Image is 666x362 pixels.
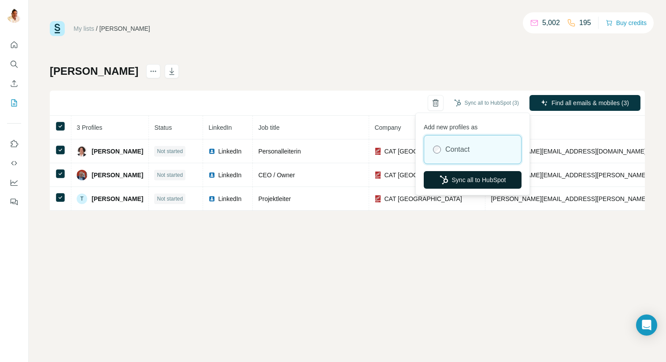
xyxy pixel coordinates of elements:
span: LinkedIn [218,147,241,156]
button: actions [146,64,160,78]
span: Not started [157,195,183,203]
span: Not started [157,171,183,179]
span: CEO / Owner [258,172,295,179]
img: Avatar [77,146,87,157]
img: company-logo [374,148,381,155]
div: [PERSON_NAME] [100,24,150,33]
button: Feedback [7,194,21,210]
li: / [96,24,98,33]
span: CAT [GEOGRAPHIC_DATA] [384,147,462,156]
button: Sync all to HubSpot (3) [448,96,525,110]
img: Surfe Logo [50,21,65,36]
button: Use Surfe on LinkedIn [7,136,21,152]
button: Quick start [7,37,21,53]
span: LinkedIn [218,171,241,179]
span: CAT [GEOGRAPHIC_DATA] [384,194,462,203]
button: Enrich CSV [7,76,21,91]
img: LinkedIn logo [208,172,215,179]
img: company-logo [374,195,381,202]
span: 3 Profiles [77,124,102,131]
img: Avatar [7,9,21,23]
label: Contact [445,144,470,155]
button: Find all emails & mobiles (3) [529,95,640,111]
span: Status [154,124,172,131]
span: Company [374,124,401,131]
img: LinkedIn logo [208,148,215,155]
button: Use Surfe API [7,155,21,171]
button: Buy credits [606,17,647,29]
img: Avatar [77,170,87,180]
span: [PERSON_NAME] [92,171,143,179]
span: LinkedIn [218,194,241,203]
div: T [77,194,87,204]
span: Not started [157,147,183,155]
span: Find all emails & mobiles (3) [551,99,629,107]
div: Open Intercom Messenger [636,314,657,336]
button: Dashboard [7,175,21,190]
img: company-logo [374,172,381,179]
span: [PERSON_NAME][EMAIL_ADDRESS][DOMAIN_NAME] [491,148,646,155]
button: Sync all to HubSpot [424,171,522,189]
span: Personalleiterin [258,148,301,155]
a: My lists [74,25,94,32]
img: LinkedIn logo [208,195,215,202]
p: Add new profiles as [424,119,522,132]
button: Search [7,56,21,72]
span: [PERSON_NAME] [92,194,143,203]
h1: [PERSON_NAME] [50,64,138,78]
button: My lists [7,95,21,111]
p: 5,002 [542,18,560,28]
p: 195 [579,18,591,28]
span: LinkedIn [208,124,232,131]
span: [PERSON_NAME] [92,147,143,156]
span: Job title [258,124,279,131]
span: Projektleiter [258,195,291,202]
span: CAT [GEOGRAPHIC_DATA] [384,171,462,179]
